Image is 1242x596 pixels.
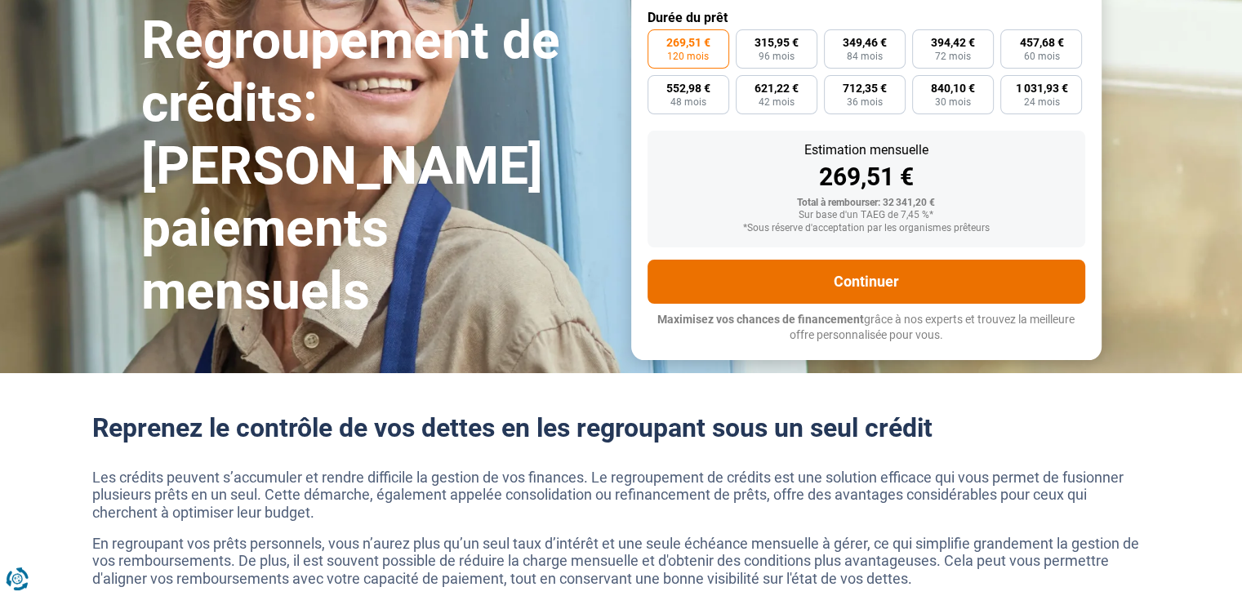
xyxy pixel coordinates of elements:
[661,210,1072,221] div: Sur base d'un TAEG de 7,45 %*
[847,51,883,61] span: 84 mois
[1023,51,1059,61] span: 60 mois
[92,535,1151,588] p: En regroupant vos prêts personnels, vous n’aurez plus qu’un seul taux d’intérêt et une seule éché...
[661,198,1072,209] div: Total à rembourser: 32 341,20 €
[759,51,795,61] span: 96 mois
[847,97,883,107] span: 36 mois
[666,37,710,48] span: 269,51 €
[759,97,795,107] span: 42 mois
[1019,37,1063,48] span: 457,68 €
[755,82,799,94] span: 621,22 €
[666,82,710,94] span: 552,98 €
[648,260,1085,304] button: Continuer
[661,223,1072,234] div: *Sous réserve d'acceptation par les organismes prêteurs
[931,82,975,94] span: 840,10 €
[661,144,1072,157] div: Estimation mensuelle
[648,10,1085,25] label: Durée du prêt
[843,37,887,48] span: 349,46 €
[935,51,971,61] span: 72 mois
[141,10,612,323] h1: Regroupement de crédits: [PERSON_NAME] paiements mensuels
[843,82,887,94] span: 712,35 €
[935,97,971,107] span: 30 mois
[670,97,706,107] span: 48 mois
[667,51,709,61] span: 120 mois
[931,37,975,48] span: 394,42 €
[755,37,799,48] span: 315,95 €
[92,469,1151,522] p: Les crédits peuvent s’accumuler et rendre difficile la gestion de vos finances. Le regroupement d...
[661,165,1072,189] div: 269,51 €
[657,313,864,326] span: Maximisez vos chances de financement
[92,412,1151,443] h2: Reprenez le contrôle de vos dettes en les regroupant sous un seul crédit
[648,312,1085,344] p: grâce à nos experts et trouvez la meilleure offre personnalisée pour vous.
[1015,82,1067,94] span: 1 031,93 €
[1023,97,1059,107] span: 24 mois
